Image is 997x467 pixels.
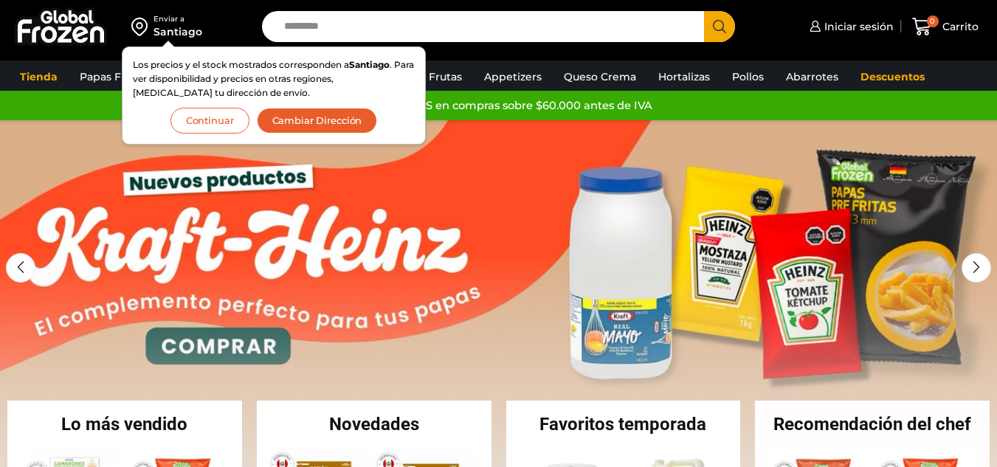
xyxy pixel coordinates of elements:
[939,19,979,34] span: Carrito
[962,253,991,283] div: Next slide
[755,415,990,433] h2: Recomendación del chef
[133,58,415,100] p: Los precios y el stock mostrados corresponden a . Para ver disponibilidad y precios en otras regi...
[927,15,939,27] span: 0
[651,63,717,91] a: Hortalizas
[6,253,35,283] div: Previous slide
[779,63,846,91] a: Abarrotes
[506,415,741,433] h2: Favoritos temporada
[908,10,982,44] a: 0 Carrito
[806,12,894,41] a: Iniciar sesión
[13,63,65,91] a: Tienda
[153,14,202,24] div: Enviar a
[725,63,771,91] a: Pollos
[704,11,735,42] button: Search button
[853,63,932,91] a: Descuentos
[556,63,644,91] a: Queso Crema
[170,108,249,134] button: Continuar
[477,63,549,91] a: Appetizers
[257,108,378,134] button: Cambiar Dirección
[821,19,894,34] span: Iniciar sesión
[257,415,491,433] h2: Novedades
[131,14,153,39] img: address-field-icon.svg
[72,63,151,91] a: Papas Fritas
[153,24,202,39] div: Santiago
[349,59,390,70] strong: Santiago
[7,415,242,433] h2: Lo más vendido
